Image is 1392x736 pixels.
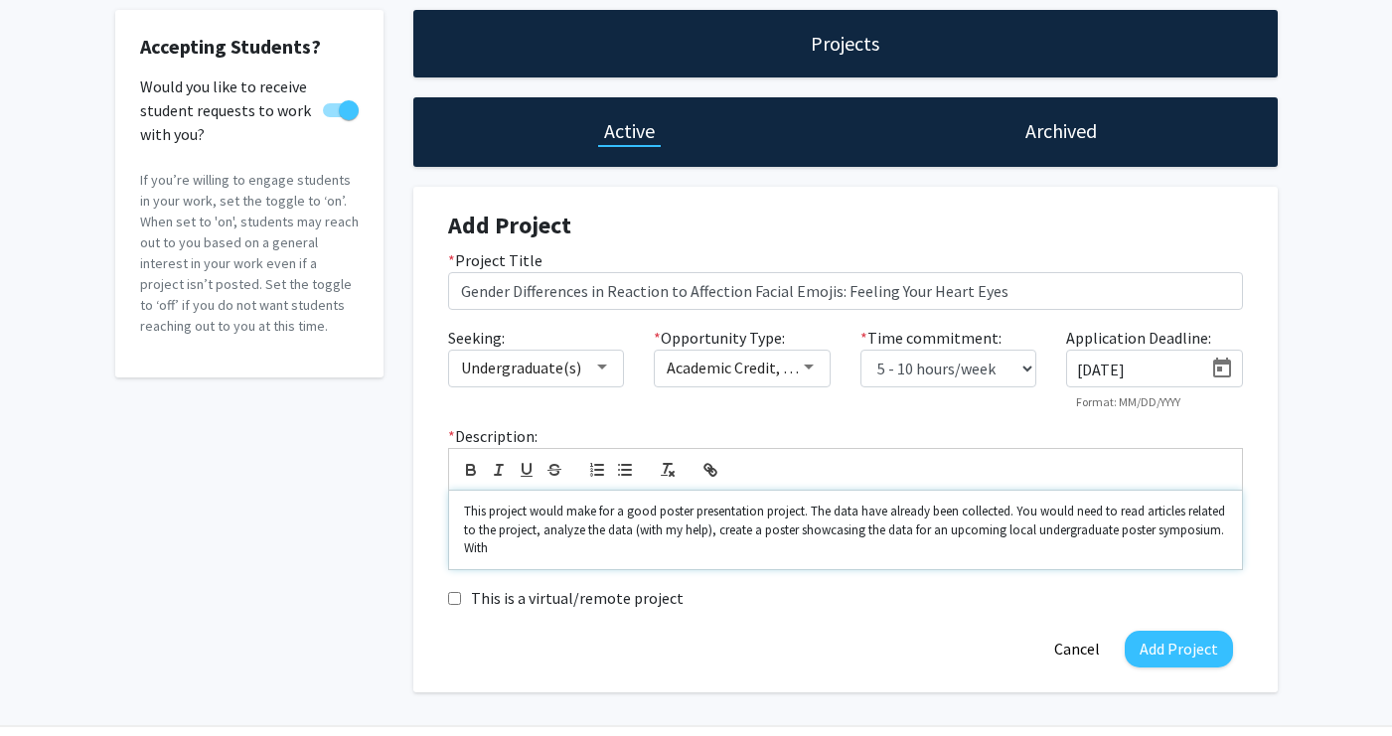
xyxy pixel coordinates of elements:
button: Open calendar [1202,351,1242,386]
button: Cancel [1039,631,1115,667]
h2: Accepting Students? [140,35,359,59]
span: Academic Credit, Volunteer [667,358,851,377]
h1: Active [604,117,655,145]
span: Undergraduate(s) [461,358,581,377]
label: Time commitment: [860,326,1002,350]
label: Project Title [448,248,542,272]
label: Description: [448,424,538,448]
label: Application Deadline: [1066,326,1211,350]
button: Add Project [1125,631,1233,667]
strong: Add Project [448,210,571,240]
h1: Archived [1025,117,1097,145]
p: This project would make for a good poster presentation project. The data have already been collec... [464,503,1227,557]
p: If you’re willing to engage students in your work, set the toggle to ‘on’. When set to 'on', stud... [140,170,359,337]
h1: Projects [811,30,879,58]
span: Would you like to receive student requests to work with you? [140,74,315,146]
iframe: Chat [15,647,84,721]
label: Opportunity Type: [654,326,785,350]
mat-hint: Format: MM/DD/YYYY [1076,395,1180,409]
label: This is a virtual/remote project [471,586,684,610]
label: Seeking: [448,326,505,350]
